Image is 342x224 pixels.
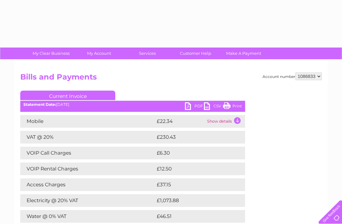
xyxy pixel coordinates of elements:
td: Access Charges [20,178,155,191]
td: £1,073.88 [155,194,235,207]
td: £6.30 [155,147,230,159]
td: £37.15 [155,178,231,191]
td: £22.34 [155,115,206,128]
b: Statement Date: [23,102,56,107]
a: Customer Help [169,48,222,59]
a: Print [223,102,242,112]
td: VAT @ 20% [20,131,155,144]
td: Mobile [20,115,155,128]
td: Water @ 0% VAT [20,210,155,223]
td: £230.43 [155,131,234,144]
div: Account number [263,73,322,80]
a: Current Invoice [20,91,115,100]
td: VOIP Rental Charges [20,163,155,175]
td: £12.50 [155,163,232,175]
td: Electricity @ 20% VAT [20,194,155,207]
a: My Clear Business [25,48,77,59]
h2: Bills and Payments [20,73,322,85]
a: My Account [73,48,125,59]
td: Show details [206,115,245,128]
a: CSV [204,102,223,112]
a: Make A Payment [218,48,270,59]
div: [DATE] [20,102,245,107]
a: PDF [185,102,204,112]
td: VOIP Call Charges [20,147,155,159]
td: £46.51 [155,210,232,223]
a: Services [121,48,174,59]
